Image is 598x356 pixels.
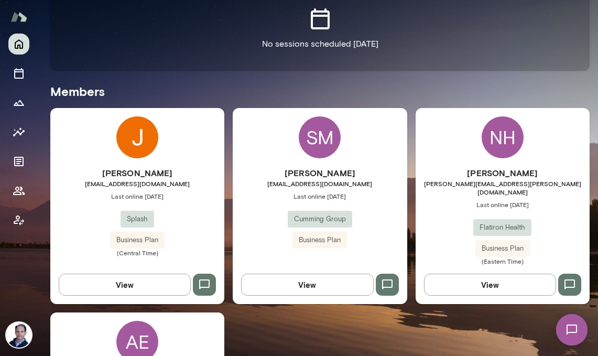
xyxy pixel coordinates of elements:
[416,167,590,179] h6: [PERSON_NAME]
[241,274,373,296] button: View
[299,116,341,158] div: SM
[416,200,590,209] span: Last online [DATE]
[473,222,531,233] span: Flatiron Health
[416,179,590,196] span: [PERSON_NAME][EMAIL_ADDRESS][PERSON_NAME][DOMAIN_NAME]
[50,249,224,257] span: (Central Time)
[233,167,407,179] h6: [PERSON_NAME]
[233,192,407,200] span: Last online [DATE]
[292,235,347,245] span: Business Plan
[8,92,29,113] button: Growth Plan
[482,116,524,158] div: NH
[424,274,556,296] button: View
[262,38,378,50] p: No sessions scheduled [DATE]
[8,63,29,84] button: Sessions
[6,322,31,348] img: Jeremy Shane
[8,210,29,231] button: Client app
[8,122,29,143] button: Insights
[110,235,165,245] span: Business Plan
[121,214,154,224] span: Splash
[416,257,590,265] span: (Eastern Time)
[59,274,191,296] button: View
[8,180,29,201] button: Members
[50,192,224,200] span: Last online [DATE]
[10,7,27,27] img: Mento
[50,167,224,179] h6: [PERSON_NAME]
[8,151,29,172] button: Documents
[8,34,29,55] button: Home
[475,243,530,254] span: Business Plan
[288,214,352,224] span: Cumming Group
[233,179,407,188] span: [EMAIL_ADDRESS][DOMAIN_NAME]
[50,179,224,188] span: [EMAIL_ADDRESS][DOMAIN_NAME]
[116,116,158,158] img: Jeremy Hiller
[50,83,590,100] h5: Members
